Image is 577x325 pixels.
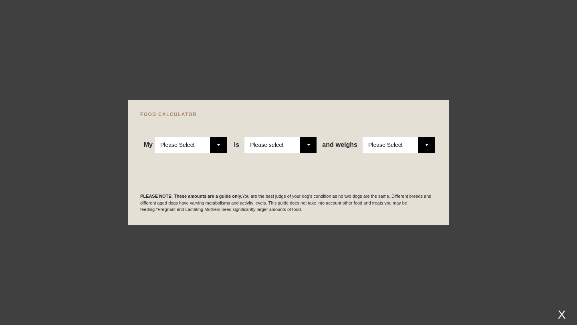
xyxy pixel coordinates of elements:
[322,141,357,148] span: weighs
[144,141,153,148] span: My
[234,141,239,148] span: is
[140,112,437,117] h4: FOOD CALCULATOR
[555,308,569,321] div: X
[322,141,335,148] span: and
[140,193,437,213] p: You are the best judge of your dog's condition as no two dogs are the same. Different breeds and ...
[140,194,242,199] b: PLEASE NOTE: These amounts are a guide only.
